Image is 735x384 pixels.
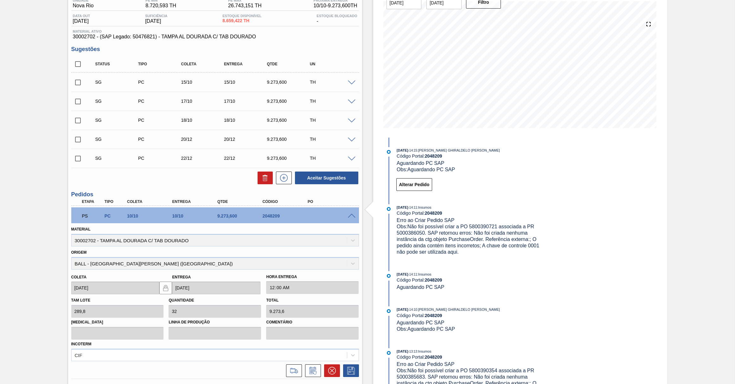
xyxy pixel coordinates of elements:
[222,99,271,104] div: 17/10/2025
[265,80,314,85] div: 9.273,600
[71,191,359,198] h3: Pedidos
[417,308,500,311] span: : [PERSON_NAME] GHIRALDELO [PERSON_NAME]
[408,308,417,311] span: - 14:10
[295,172,358,184] button: Aceitar Sugestões
[265,62,314,66] div: Qtde
[216,213,267,218] div: 9.273,600
[254,172,273,184] div: Excluir Sugestões
[265,99,314,104] div: 9.273,600
[302,364,321,377] div: Informar alteração no pedido
[387,351,391,355] img: atual
[425,153,442,159] strong: 2048209
[179,80,228,85] div: 15/10/2025
[396,178,432,191] button: Alterar Pedido
[397,355,547,360] div: Código Portal:
[397,148,408,152] span: [DATE]
[169,318,261,327] label: Linha de Produção
[397,320,444,325] span: Aguardando PC SAP
[94,156,142,161] div: Sugestão Criada
[417,349,431,353] span: : Insumos
[216,199,267,204] div: Qtde
[103,213,127,218] div: Pedido de Compra
[397,272,408,276] span: [DATE]
[159,282,172,294] button: locked
[387,309,391,313] img: atual
[71,227,91,231] label: Material
[179,156,228,161] div: 22/12/2025
[397,218,454,223] span: Erro ao Criar Pedido SAP
[397,277,547,283] div: Código Portal:
[261,213,312,218] div: 2048209
[71,250,87,255] label: Origem
[397,313,547,318] div: Código Portal:
[137,156,185,161] div: Pedido de Compra
[71,46,359,53] h3: Sugestões
[340,364,359,377] div: Salvar Pedido
[417,272,431,276] span: : Insumos
[425,355,442,360] strong: 2048209
[145,3,176,9] span: 8.720,593 TH
[308,118,357,123] div: TH
[82,213,103,218] p: PS
[425,313,442,318] strong: 2048209
[308,156,357,161] div: TH
[170,213,222,218] div: 10/10/2025
[73,3,94,9] span: Nova Rio
[408,273,417,276] span: - 14:11
[397,153,547,159] div: Código Portal:
[228,3,262,9] span: 26.743,151 TH
[94,80,142,85] div: Sugestão Criada
[73,34,357,40] span: 30002702 - (SAP Legado: 50476821) - TAMPA AL DOURADA C/ TAB DOURADO
[172,275,191,279] label: Entrega
[265,118,314,123] div: 9.273,600
[137,118,185,123] div: Pedido de Compra
[425,277,442,283] strong: 2048209
[179,99,228,104] div: 17/10/2025
[261,199,312,204] div: Código
[222,156,271,161] div: 22/12/2025
[94,62,142,66] div: Status
[145,18,167,24] span: [DATE]
[397,160,444,166] span: Aguardando PC SAP
[292,171,359,185] div: Aceitar Sugestões
[266,272,359,282] label: Hora Entrega
[397,205,408,209] span: [DATE]
[265,156,314,161] div: 9.273,600
[397,349,408,353] span: [DATE]
[170,199,222,204] div: Entrega
[137,80,185,85] div: Pedido de Compra
[397,326,455,332] span: Obs: Aguardando PC SAP
[137,62,185,66] div: Tipo
[71,342,92,346] label: Incoterm
[425,211,442,216] strong: 2048209
[266,298,278,303] label: Total
[222,80,271,85] div: 15/10/2025
[308,62,357,66] div: UN
[172,282,260,294] input: dd/mm/yyyy
[145,14,167,18] span: Suficiência
[283,364,302,377] div: Ir para Composição de Carga
[387,274,391,278] img: atual
[417,148,500,152] span: : [PERSON_NAME] GHIRALDELO [PERSON_NAME]
[222,14,261,18] span: Estoque Disponível
[222,62,271,66] div: Entrega
[71,282,160,294] input: dd/mm/yyyy
[397,284,444,290] span: Aguardando PC SAP
[222,118,271,123] div: 18/10/2025
[308,137,357,142] div: TH
[387,150,391,154] img: atual
[94,118,142,123] div: Sugestão Criada
[94,99,142,104] div: Sugestão Criada
[315,14,359,24] div: -
[125,199,177,204] div: Coleta
[80,199,105,204] div: Etapa
[265,137,314,142] div: 9.273,600
[417,205,431,209] span: : Insumos
[162,284,169,292] img: locked
[397,361,454,367] span: Erro ao Criar Pedido SAP
[222,137,271,142] div: 20/12/2025
[71,275,86,279] label: Coleta
[321,364,340,377] div: Cancelar pedido
[397,224,541,255] span: Obs: Não foi possível criar a PO 5800390721 associada a PR 5000386050. SAP retornou erros: Não fo...
[75,352,82,358] div: CIF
